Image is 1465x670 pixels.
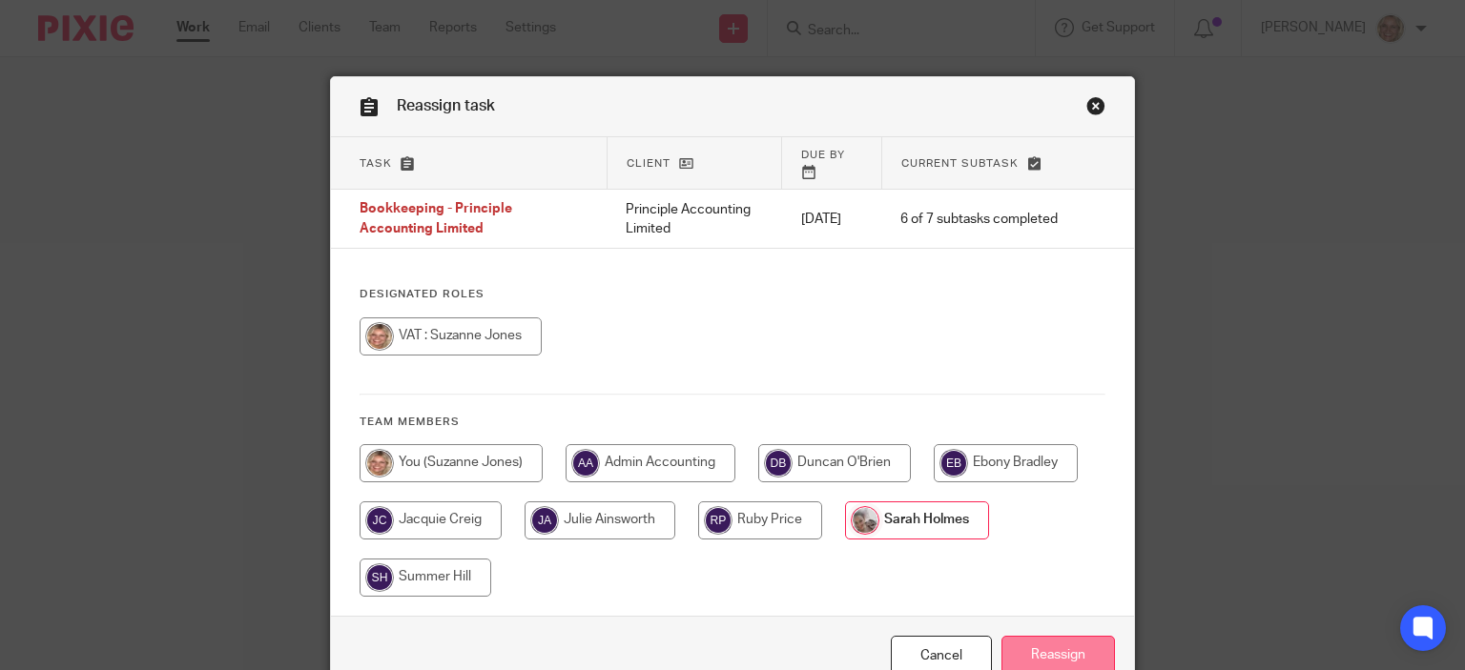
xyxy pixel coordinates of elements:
[627,158,671,169] span: Client
[801,150,845,160] span: Due by
[360,287,1106,302] h4: Designated Roles
[360,203,512,236] span: Bookkeeping - Principle Accounting Limited
[360,415,1106,430] h4: Team members
[360,158,392,169] span: Task
[881,190,1077,249] td: 6 of 7 subtasks completed
[801,210,862,229] p: [DATE]
[397,98,495,113] span: Reassign task
[626,200,763,239] p: Principle Accounting Limited
[1086,96,1105,122] a: Close this dialog window
[901,158,1019,169] span: Current subtask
